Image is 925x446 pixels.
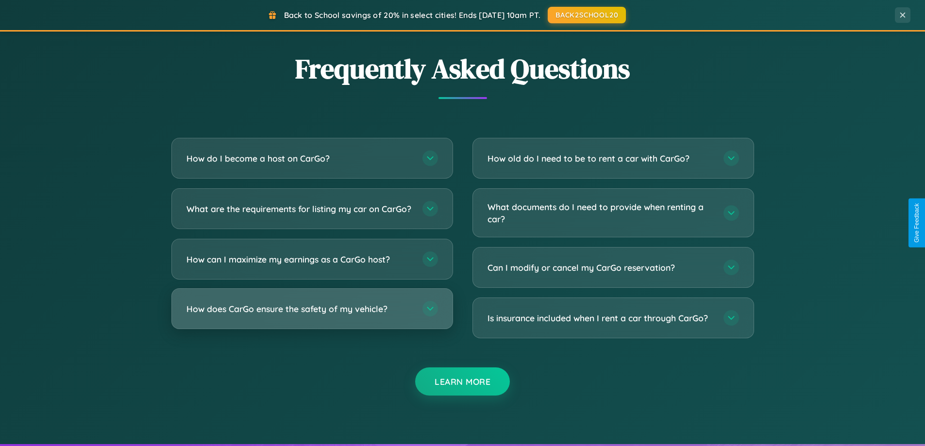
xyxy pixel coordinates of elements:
[186,152,413,165] h3: How do I become a host on CarGo?
[488,152,714,165] h3: How old do I need to be to rent a car with CarGo?
[548,7,626,23] button: BACK2SCHOOL20
[488,312,714,324] h3: Is insurance included when I rent a car through CarGo?
[186,203,413,215] h3: What are the requirements for listing my car on CarGo?
[488,201,714,225] h3: What documents do I need to provide when renting a car?
[488,262,714,274] h3: Can I modify or cancel my CarGo reservation?
[284,10,540,20] span: Back to School savings of 20% in select cities! Ends [DATE] 10am PT.
[913,203,920,243] div: Give Feedback
[171,50,754,87] h2: Frequently Asked Questions
[415,367,510,396] button: Learn More
[186,303,413,315] h3: How does CarGo ensure the safety of my vehicle?
[186,253,413,265] h3: How can I maximize my earnings as a CarGo host?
